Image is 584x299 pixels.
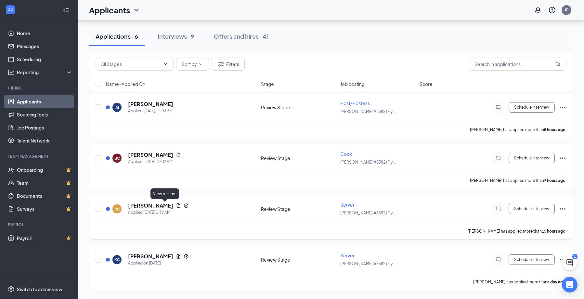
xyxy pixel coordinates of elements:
[473,279,566,285] p: [PERSON_NAME] has applied more than .
[176,254,181,259] svg: Document
[182,62,197,66] span: Sort by
[468,228,566,234] p: [PERSON_NAME] has applied more than .
[534,6,542,14] svg: Notifications
[114,206,120,212] div: RC
[115,105,119,110] div: AI
[261,81,274,87] span: Stage
[163,61,168,67] svg: ChevronDown
[548,6,556,14] svg: QuestionInfo
[340,160,396,165] span: [PERSON_NAME] #8582 (Fly ...
[89,5,130,16] h1: Applicants
[158,32,194,40] div: Interviews · 9
[128,151,173,158] h5: [PERSON_NAME]
[17,286,62,292] div: Switch to admin view
[184,254,189,259] svg: Reapply
[562,277,578,292] div: Open Intercom Messenger
[8,85,71,91] div: Hiring
[17,202,72,215] a: SurveysCrown
[128,253,173,260] h5: [PERSON_NAME]
[128,101,173,108] h5: [PERSON_NAME]
[340,261,396,266] span: [PERSON_NAME] #8582 (Fly ...
[17,189,72,202] a: DocumentsCrown
[17,163,72,176] a: OnboardingCrown
[8,69,14,75] svg: Analysis
[544,127,565,132] b: 5 hours ago
[176,203,181,208] svg: Document
[8,154,71,159] div: Team Management
[559,205,566,213] svg: Ellipses
[340,211,396,215] span: [PERSON_NAME] #8582 (Fly ...
[176,58,209,71] button: Sort byChevronDown
[340,109,396,114] span: [PERSON_NAME] #8582 (Fly ...
[562,255,578,270] button: ChatActive
[217,60,225,68] svg: Filter
[565,7,568,13] div: JF
[494,206,502,211] svg: ChatInactive
[261,256,336,263] div: Review Stage
[420,81,433,87] span: Score
[7,7,14,13] svg: WorkstreamLogo
[128,260,189,266] div: Applied on [DATE]
[8,286,14,292] svg: Settings
[261,104,336,111] div: Review Stage
[128,158,181,165] div: Applied [DATE] 10:02 AM
[114,257,120,263] div: KC
[559,256,566,264] svg: Ellipses
[17,134,72,147] a: Talent Network
[212,58,245,71] button: Filter Filters
[114,156,120,161] div: BC
[150,188,179,199] div: View resume
[8,222,71,227] div: Payroll
[544,178,565,183] b: 7 hours ago
[566,259,574,266] svg: ChatActive
[470,127,566,132] p: [PERSON_NAME] has applied more than .
[17,232,72,245] a: PayrollCrown
[555,61,561,67] svg: MagnifyingGlass
[128,202,173,209] h5: [PERSON_NAME]
[509,254,555,265] button: Schedule Interview
[17,53,72,66] a: Scheduling
[17,176,72,189] a: TeamCrown
[547,279,565,284] b: a day ago
[261,155,336,161] div: Review Stage
[469,58,566,71] input: Search in applications
[340,151,352,157] span: Cook
[340,81,365,87] span: Job posting
[559,154,566,162] svg: Ellipses
[509,153,555,163] button: Schedule Interview
[559,103,566,111] svg: Ellipses
[17,121,72,134] a: Job Postings
[261,206,336,212] div: Review Stage
[214,32,269,40] div: Offers and hires · 41
[494,156,502,161] svg: ChatInactive
[17,95,72,108] a: Applicants
[340,252,355,258] span: Server
[176,152,181,157] svg: Document
[17,108,72,121] a: Sourcing Tools
[494,105,502,110] svg: ChatInactive
[572,254,578,259] div: 1
[542,229,565,234] b: 15 hours ago
[101,61,160,68] input: All Stages
[17,27,72,40] a: Home
[470,178,566,183] p: [PERSON_NAME] has applied more than .
[128,108,173,114] div: Applied [DATE] 12:03 PM
[509,204,555,214] button: Schedule Interview
[106,81,145,87] span: Name · Applied On
[509,102,555,113] button: Schedule Interview
[96,32,138,40] div: Applications · 6
[63,7,69,13] svg: Collapse
[17,69,73,75] div: Reporting
[184,203,189,208] svg: Reapply
[128,209,189,216] div: Applied [DATE] 1:39 AM
[17,40,72,53] a: Messages
[494,257,502,262] svg: ChatInactive
[340,100,370,106] span: Host/Hostess
[133,6,140,14] svg: ChevronDown
[340,202,355,208] span: Server
[198,61,203,67] svg: ChevronDown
